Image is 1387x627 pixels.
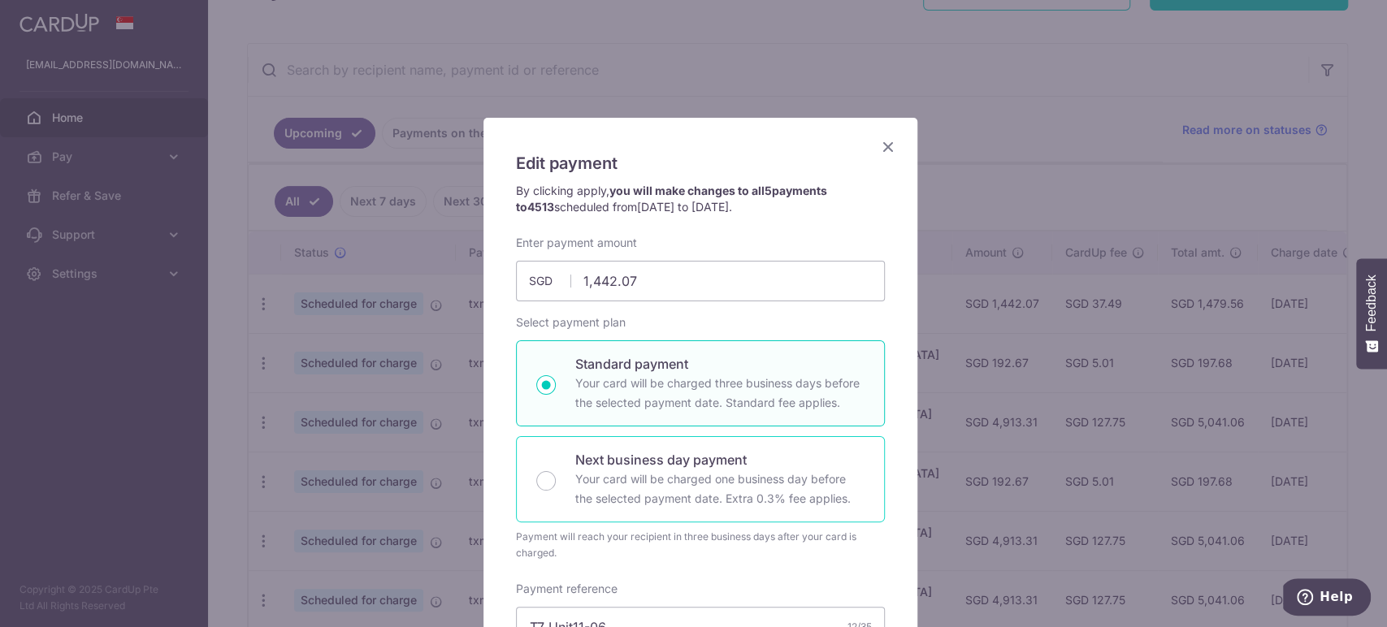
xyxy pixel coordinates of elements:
[575,450,865,469] p: Next business day payment
[765,184,772,197] span: 5
[1356,258,1387,369] button: Feedback - Show survey
[516,184,827,214] strong: you will make changes to all payments to
[637,200,729,214] span: [DATE] to [DATE]
[516,235,637,251] label: Enter payment amount
[516,150,885,176] h5: Edit payment
[527,200,554,214] span: 4513
[575,354,865,374] p: Standard payment
[516,261,885,301] input: 0.00
[1283,578,1371,619] iframe: Opens a widget where you can find more information
[516,581,618,597] label: Payment reference
[516,529,885,561] div: Payment will reach your recipient in three business days after your card is charged.
[529,273,571,289] span: SGD
[516,314,626,331] label: Select payment plan
[575,469,865,508] p: Your card will be charged one business day before the selected payment date. Extra 0.3% fee applies.
[878,137,898,157] button: Close
[516,183,885,215] p: By clicking apply, scheduled from .
[575,374,865,413] p: Your card will be charged three business days before the selected payment date. Standard fee appl...
[1364,275,1379,331] span: Feedback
